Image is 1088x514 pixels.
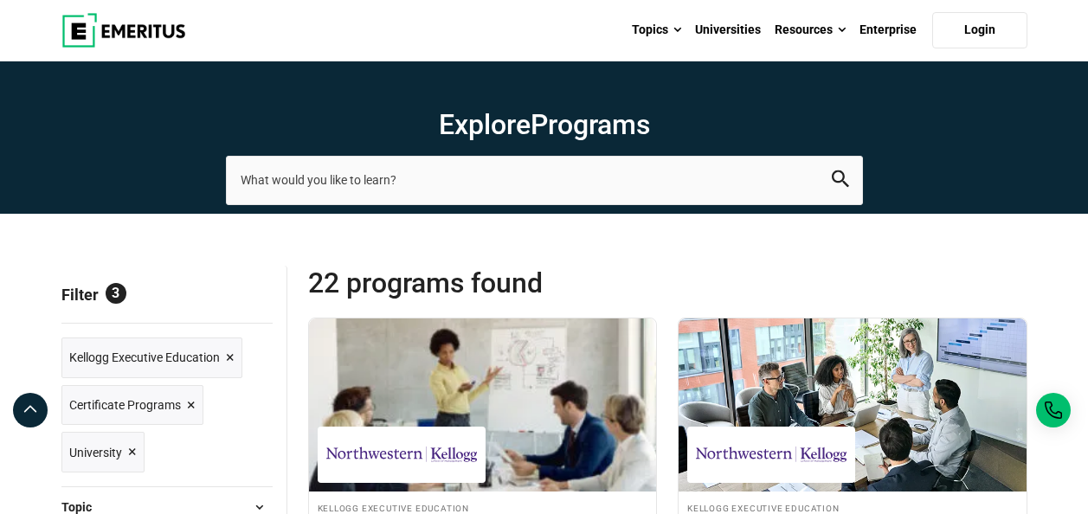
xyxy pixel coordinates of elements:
a: Kellogg Executive Education × [61,337,242,378]
img: Data Strategy for Generative AI Platforms | Online Data Science and Analytics Course [309,318,657,492]
span: × [128,440,137,465]
p: Filter [61,266,273,323]
img: Kellogg Executive Education [696,435,847,474]
h1: Explore [226,107,863,142]
span: × [187,393,196,418]
a: search [832,175,849,191]
a: University × [61,432,145,472]
span: Kellogg Executive Education [69,348,220,367]
img: Business Strategies for Growth: Fewer, Bigger, Bolder | Online Leadership Course [679,318,1027,492]
span: × [226,345,235,370]
span: University [69,443,122,462]
span: 22 Programs found [308,266,668,300]
span: Certificate Programs [69,395,181,414]
span: 3 [106,283,126,304]
input: search-page [226,156,863,204]
img: Kellogg Executive Education [326,435,477,474]
button: search [832,170,849,190]
a: Login [932,12,1027,48]
a: Reset all [219,286,273,308]
a: Certificate Programs × [61,385,203,426]
span: Programs [531,108,650,141]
